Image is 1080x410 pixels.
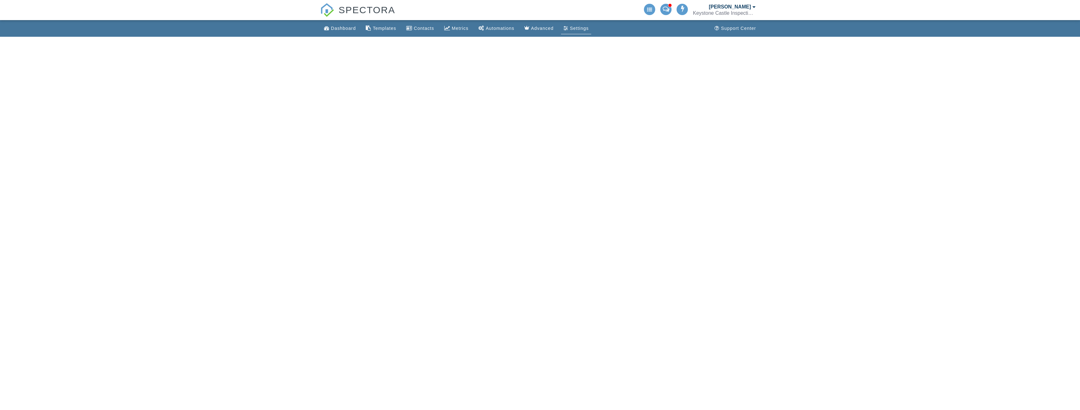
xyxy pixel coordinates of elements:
a: Templates [363,23,399,34]
div: Dashboard [331,26,356,31]
a: Dashboard [321,23,358,34]
div: Automations [486,26,514,31]
a: Support Center [712,23,759,34]
a: Metrics [442,23,471,34]
span: SPECTORA [338,3,395,16]
a: Settings [561,23,591,34]
a: SPECTORA [320,9,395,21]
div: Keystone Castle Inspections LLC [693,10,756,16]
div: Metrics [452,26,468,31]
a: Automations (Advanced) [476,23,517,34]
div: Contacts [414,26,434,31]
div: Templates [373,26,396,31]
div: [PERSON_NAME] [709,4,751,10]
a: Contacts [404,23,437,34]
a: Advanced [522,23,556,34]
img: The Best Home Inspection Software - Spectora [320,3,334,17]
div: Support Center [721,26,756,31]
div: Settings [570,26,589,31]
div: Advanced [531,26,553,31]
